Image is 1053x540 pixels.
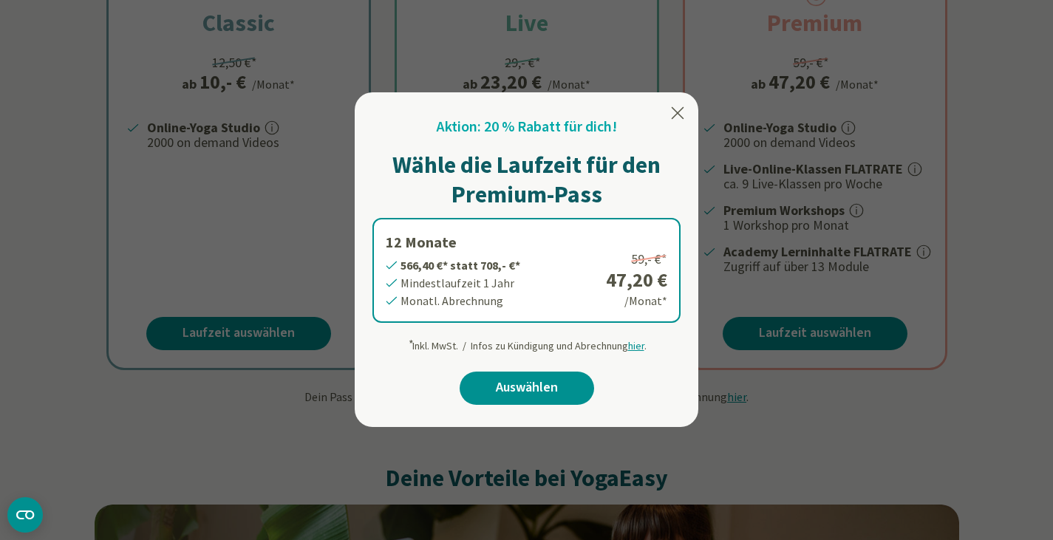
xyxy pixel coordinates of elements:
div: Inkl. MwSt. / Infos zu Kündigung und Abrechnung . [407,332,647,354]
a: Auswählen [460,372,594,405]
h1: Wähle die Laufzeit für den Premium-Pass [372,150,681,209]
button: CMP-Widget öffnen [7,497,43,533]
span: hier [628,339,644,352]
h2: Aktion: 20 % Rabatt für dich! [437,116,617,138]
